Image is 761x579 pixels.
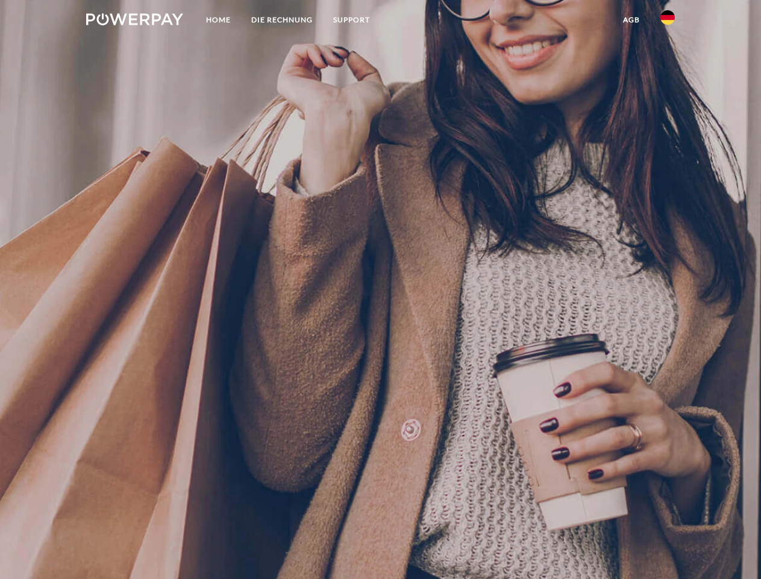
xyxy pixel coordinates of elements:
[323,9,380,31] a: SUPPORT
[613,9,650,31] a: agb
[660,10,675,25] img: de
[241,9,323,31] a: DIE RECHNUNG
[86,13,183,25] img: logo-powerpay-white.svg
[196,9,241,31] a: Home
